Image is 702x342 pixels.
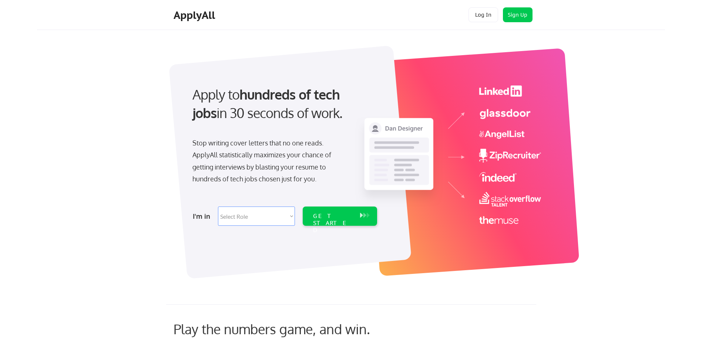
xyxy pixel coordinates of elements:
div: Apply to in 30 seconds of work. [192,85,374,123]
div: Play the numbers game, and win. [174,321,403,337]
button: Sign Up [503,7,533,22]
strong: hundreds of tech jobs [192,86,343,121]
div: I'm in [193,210,214,222]
div: GET STARTED [313,212,353,234]
div: Stop writing cover letters that no one reads. ApplyAll statistically maximizes your chance of get... [192,137,345,185]
div: ApplyAll [174,9,217,21]
button: Log In [468,7,498,22]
